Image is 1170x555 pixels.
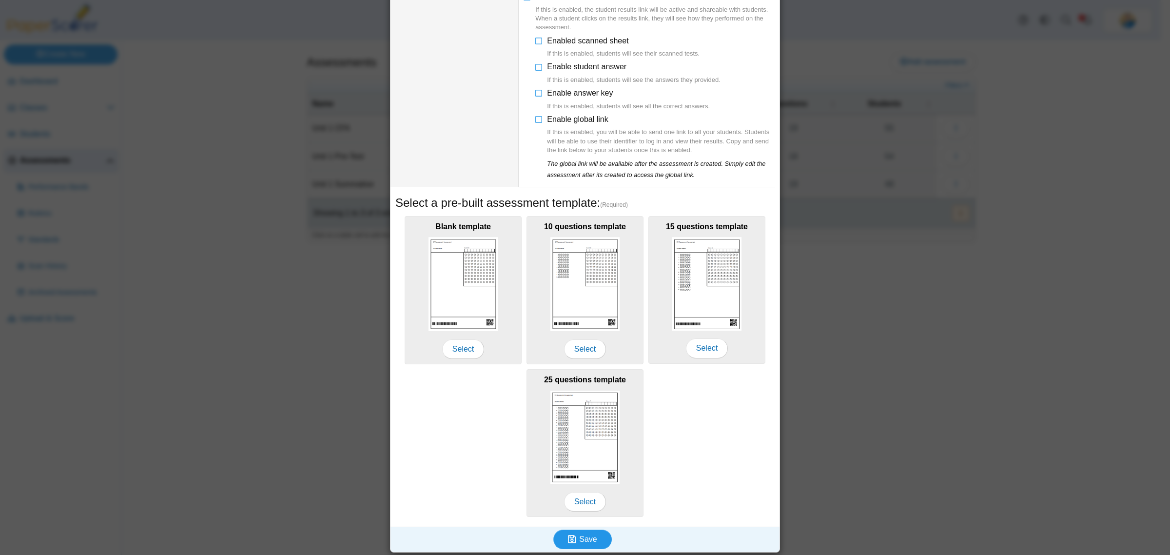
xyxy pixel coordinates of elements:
img: scan_sheet_blank.png [429,237,498,331]
span: Select [686,338,728,358]
b: 25 questions template [544,376,626,384]
span: (Required) [600,201,628,209]
img: scan_sheet_10_questions.png [550,237,620,331]
span: Select [564,339,606,359]
b: Blank template [435,222,491,231]
span: Enable answer key [547,89,710,111]
div: If this is enabled, you will be able to send one link to all your students. Students will be able... [547,128,775,155]
div: If this is enabled, the student results link will be active and shareable with students. When a s... [535,5,775,32]
button: Save [553,530,612,549]
span: Enable global link [547,115,775,155]
img: scan_sheet_25_questions.png [550,391,620,484]
b: 10 questions template [544,222,626,231]
img: scan_sheet_15_questions.png [672,237,741,331]
b: 15 questions template [666,222,748,231]
span: Select [564,492,606,512]
span: Enable student answer [547,62,721,84]
div: If this is enabled, students will see all the correct answers. [547,102,710,111]
span: Select [442,339,484,359]
i: The global link will be available after the assessment is created. Simply edit the assessment aft... [547,160,765,178]
span: Enabled scanned sheet [547,37,700,59]
div: If this is enabled, students will see their scanned tests. [547,49,700,58]
h5: Select a pre-built assessment template: [395,195,775,211]
div: If this is enabled, students will see the answers they provided. [547,76,721,84]
span: Save [579,535,597,543]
